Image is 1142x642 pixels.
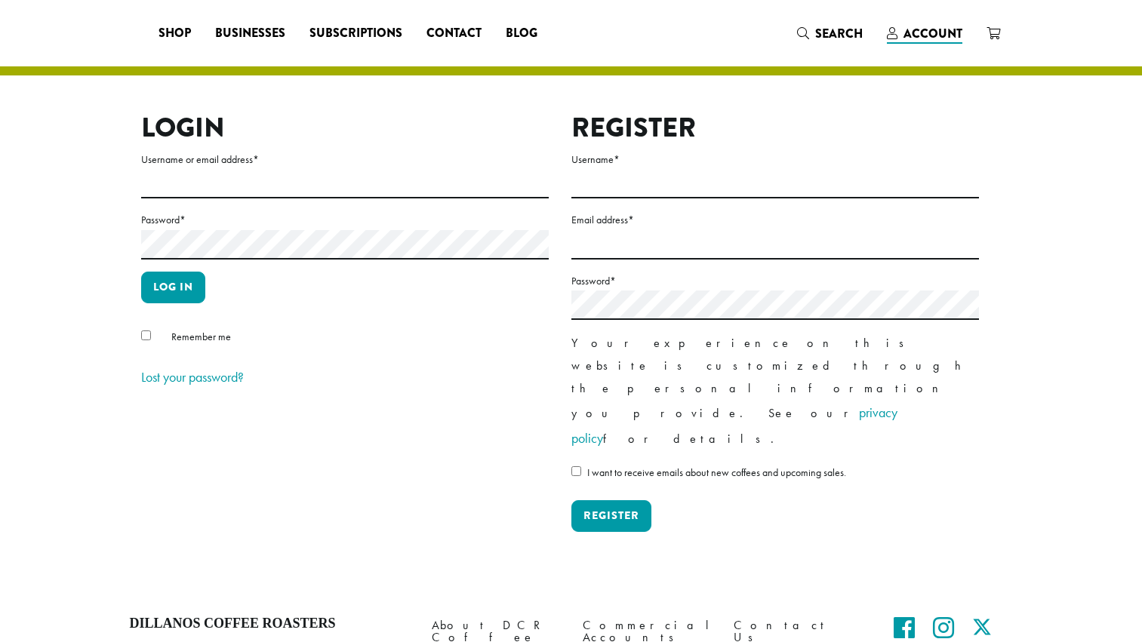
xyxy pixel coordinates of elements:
span: Account [903,25,962,42]
span: Shop [159,24,191,43]
label: Email address [571,210,979,229]
span: Blog [506,24,537,43]
h4: Dillanos Coffee Roasters [130,616,409,632]
a: Search [785,21,875,46]
a: privacy policy [571,404,897,447]
span: I want to receive emails about new coffees and upcoming sales. [587,465,846,479]
label: Password [141,210,549,229]
input: I want to receive emails about new coffees and upcoming sales. [571,466,581,476]
a: Shop [146,21,203,45]
button: Log in [141,272,205,303]
span: Search [815,25,863,42]
span: Contact [426,24,482,43]
a: Lost your password? [141,368,244,386]
label: Password [571,272,979,290]
label: Username or email address [141,150,549,169]
label: Username [571,150,979,169]
span: Subscriptions [309,24,402,43]
h2: Login [141,112,549,144]
span: Remember me [171,330,231,343]
h2: Register [571,112,979,144]
span: Businesses [215,24,285,43]
button: Register [571,500,651,532]
p: Your experience on this website is customized through the personal information you provide. See o... [571,332,979,451]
